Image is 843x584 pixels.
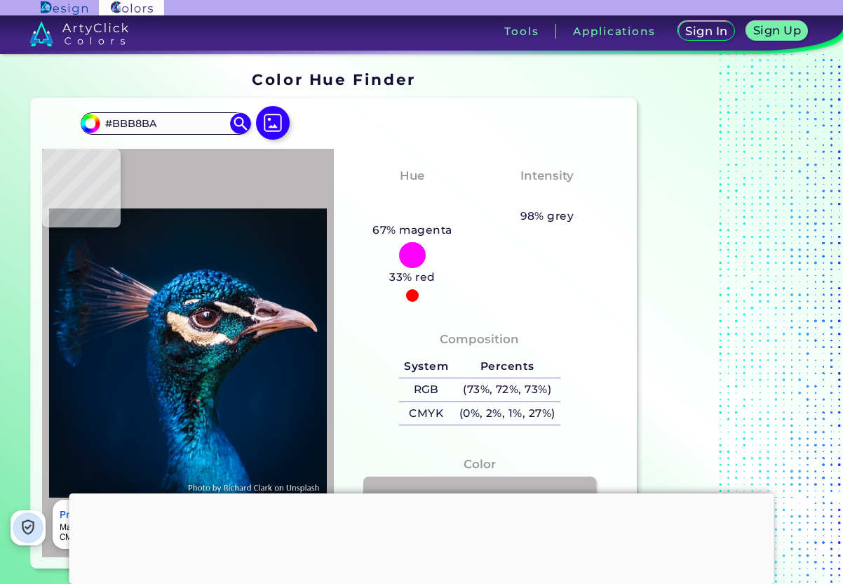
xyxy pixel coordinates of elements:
h5: System [399,355,454,378]
h1: Color Hue Finder [252,69,415,90]
img: icon search [230,113,251,134]
img: logo_artyclick_colors_white.svg [29,21,128,46]
h5: Sign Up [755,25,800,36]
h5: 67% magenta [367,221,458,239]
a: Sign In [680,22,733,40]
h5: Sign In [687,26,726,36]
img: ArtyClick Design logo [41,1,88,15]
a: Sign Up [748,22,806,40]
h3: Tools [504,26,539,36]
iframe: Advertisement [69,493,774,580]
h5: (0%, 2%, 1%, 27%) [454,402,560,425]
h5: RGB [399,378,454,401]
h5: 33% red [384,268,441,286]
h4: Composition [440,329,519,350]
h4: Intensity [520,166,574,186]
h3: Almost None [497,188,596,205]
h3: Reddish Magenta [353,188,471,221]
img: img_pavlin.jpg [49,156,327,550]
input: type color.. [100,114,231,133]
h5: CMYK [399,402,454,425]
img: icon picture [256,106,290,140]
h3: Applications [573,26,655,36]
h5: (73%, 72%, 73%) [454,378,560,401]
h4: Color [464,454,496,474]
h5: Percents [454,355,560,378]
h4: Hue [400,166,424,186]
h5: 98% grey [520,207,574,225]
